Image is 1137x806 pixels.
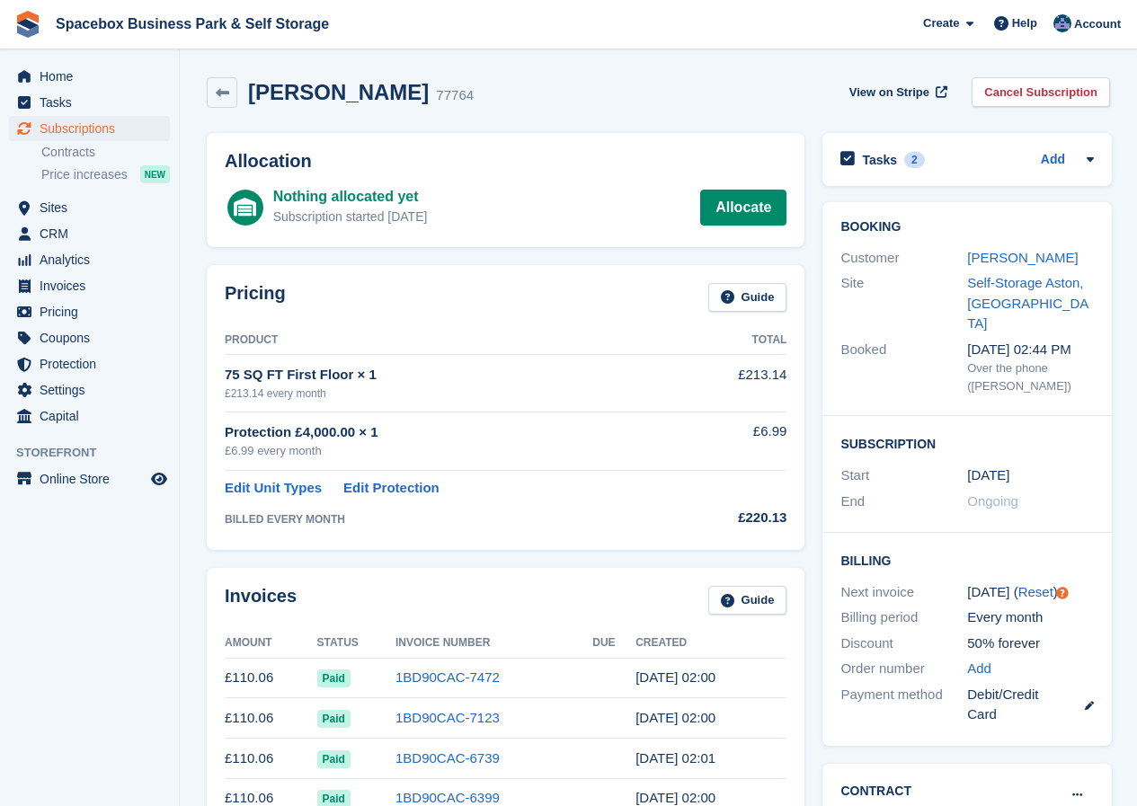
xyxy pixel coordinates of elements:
span: Pricing [40,299,147,324]
div: Tooltip anchor [1054,585,1070,601]
span: Tasks [40,90,147,115]
td: £110.06 [225,658,317,698]
td: £6.99 [683,412,787,470]
h2: Subscription [840,434,1094,452]
th: Amount [225,629,317,658]
a: Allocate [700,190,786,226]
span: Subscriptions [40,116,147,141]
td: £110.06 [225,698,317,739]
a: menu [9,403,170,429]
span: Account [1074,15,1121,33]
div: Order number [840,659,967,679]
a: menu [9,247,170,272]
a: 1BD90CAC-7472 [395,669,500,685]
span: Ongoing [967,493,1018,509]
div: 50% forever [967,633,1094,654]
time: 2025-06-24 01:01:00 UTC [635,750,715,766]
time: 2025-05-24 01:00:32 UTC [635,790,715,805]
h2: [PERSON_NAME] [248,80,429,104]
span: Create [923,14,959,32]
th: Total [683,326,787,355]
div: Site [840,273,967,334]
th: Due [592,629,635,658]
div: NEW [140,165,170,183]
span: Paid [317,669,351,687]
div: End [840,492,967,512]
div: £6.99 every month [225,442,683,460]
div: Over the phone ([PERSON_NAME]) [967,359,1094,394]
span: Help [1012,14,1037,32]
h2: Tasks [862,152,897,168]
a: menu [9,90,170,115]
th: Created [635,629,786,658]
a: Preview store [148,468,170,490]
a: menu [9,377,170,403]
a: Cancel Subscription [972,77,1110,107]
a: menu [9,221,170,246]
div: Payment method [840,685,967,725]
span: Settings [40,377,147,403]
div: Debit/Credit Card [967,685,1094,725]
span: Paid [317,750,351,768]
img: Daud [1053,14,1071,32]
h2: Invoices [225,586,297,616]
div: Every month [967,607,1094,628]
a: Guide [708,586,787,616]
span: Online Store [40,466,147,492]
div: 2 [904,152,925,168]
a: menu [9,299,170,324]
a: Add [1041,150,1065,171]
a: menu [9,64,170,89]
div: Protection £4,000.00 × 1 [225,422,683,443]
a: menu [9,273,170,298]
span: Storefront [16,444,179,462]
a: Edit Protection [343,478,440,499]
a: 1BD90CAC-6399 [395,790,500,805]
time: 2025-07-24 01:00:17 UTC [635,710,715,725]
a: menu [9,116,170,141]
h2: Booking [840,220,1094,235]
time: 2025-08-24 01:00:04 UTC [635,669,715,685]
time: 2025-03-24 01:00:00 UTC [967,465,1009,486]
a: Self-Storage Aston, [GEOGRAPHIC_DATA] [967,275,1088,331]
h2: Billing [840,551,1094,569]
span: Capital [40,403,147,429]
th: Product [225,326,683,355]
a: Add [967,659,991,679]
div: Nothing allocated yet [273,186,428,208]
a: Contracts [41,144,170,161]
th: Invoice Number [395,629,592,658]
h2: Pricing [225,283,286,313]
a: menu [9,466,170,492]
a: 1BD90CAC-7123 [395,710,500,725]
a: Spacebox Business Park & Self Storage [49,9,336,39]
span: Price increases [41,166,128,183]
a: [PERSON_NAME] [967,250,1078,265]
h2: Contract [840,782,911,801]
div: [DATE] 02:44 PM [967,340,1094,360]
a: menu [9,195,170,220]
div: Start [840,465,967,486]
div: BILLED EVERY MONTH [225,511,683,527]
span: Home [40,64,147,89]
div: £213.14 every month [225,385,683,402]
td: £110.06 [225,739,317,779]
img: stora-icon-8386f47178a22dfd0bd8f6a31ec36ba5ce8667c1dd55bd0f319d3a0aa187defe.svg [14,11,41,38]
a: 1BD90CAC-6739 [395,750,500,766]
a: Price increases NEW [41,164,170,184]
span: Invoices [40,273,147,298]
span: Sites [40,195,147,220]
a: Edit Unit Types [225,478,322,499]
div: 75 SQ FT First Floor × 1 [225,365,683,385]
span: Paid [317,710,351,728]
span: Analytics [40,247,147,272]
span: Coupons [40,325,147,350]
div: £220.13 [683,508,787,528]
div: [DATE] ( ) [967,582,1094,603]
span: CRM [40,221,147,246]
span: View on Stripe [849,84,929,102]
div: Booked [840,340,967,395]
a: menu [9,325,170,350]
div: Next invoice [840,582,967,603]
div: 77764 [436,85,474,106]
